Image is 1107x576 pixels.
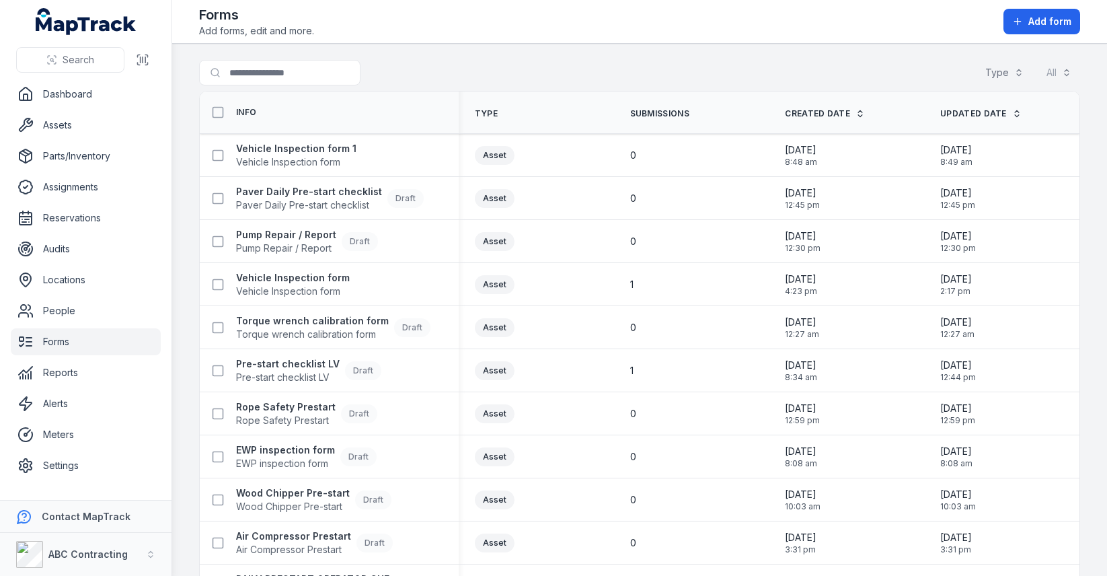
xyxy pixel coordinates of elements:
div: Draft [394,318,430,337]
button: All [1038,60,1080,85]
span: [DATE] [940,316,975,329]
span: 12:45 pm [785,200,820,211]
time: 08/10/2025, 12:30:43 pm [785,229,820,254]
a: Alerts [11,390,161,417]
span: Vehicle Inspection form [236,285,350,298]
span: [DATE] [785,531,816,544]
span: 12:59 pm [940,415,975,426]
time: 30/09/2025, 10:03:46 am [785,488,820,512]
a: Meters [11,421,161,448]
strong: Wood Chipper Pre-start [236,487,350,500]
strong: Vehicle Inspection form 1 [236,142,356,155]
span: Created Date [785,108,850,119]
a: Assets [11,112,161,139]
button: Search [16,47,124,73]
span: 12:27 am [785,329,819,340]
span: Air Compressor Prestart [236,543,351,556]
span: [DATE] [785,186,820,200]
span: 3:31 pm [785,544,816,555]
div: Draft [342,232,378,251]
button: Add form [1003,9,1080,34]
span: [DATE] [940,531,972,544]
span: 8:08 am [785,458,817,469]
div: Asset [475,146,514,165]
span: Wood Chipper Pre-start [236,500,350,513]
time: 01/10/2025, 8:08:55 am [940,445,972,469]
span: [DATE] [785,316,819,329]
span: [DATE] [940,359,976,372]
span: 0 [630,407,636,421]
span: Pre-start checklist LV [236,371,340,384]
span: [DATE] [940,402,975,415]
strong: Rope Safety Prestart [236,400,336,414]
span: [DATE] [940,186,975,200]
span: Type [475,108,498,119]
span: [DATE] [940,445,972,458]
span: 12:30 pm [785,243,820,254]
strong: Paver Daily Pre-start checklist [236,185,382,199]
a: Assignments [11,174,161,201]
a: Pump Repair / ReportPump Repair / ReportDraft [236,228,378,255]
a: EWP inspection formEWP inspection formDraft [236,443,377,470]
div: Asset [475,447,514,466]
a: Locations [11,266,161,293]
strong: Contact MapTrack [42,511,130,522]
strong: EWP inspection form [236,443,335,457]
span: [DATE] [940,143,972,157]
time: 09/10/2025, 8:49:29 am [940,143,972,168]
span: [DATE] [785,273,817,286]
time: 08/10/2025, 12:44:48 pm [940,359,976,383]
div: Draft [341,404,377,423]
time: 02/10/2025, 12:59:55 pm [785,402,820,426]
span: 12:27 am [940,329,975,340]
a: Vehicle Inspection formVehicle Inspection form [236,271,350,298]
a: MapTrack [36,8,137,35]
div: Draft [356,534,393,552]
span: [DATE] [940,488,976,501]
strong: Pre-start checklist LV [236,357,340,371]
span: 0 [630,321,636,334]
span: 12:59 pm [785,415,820,426]
span: 3:31 pm [940,544,972,555]
span: 0 [630,493,636,507]
span: [DATE] [785,488,820,501]
time: 07/10/2025, 2:17:46 pm [940,273,972,297]
span: 8:34 am [785,372,817,383]
time: 04/10/2025, 8:34:44 am [785,359,817,383]
div: Draft [355,491,391,509]
div: Asset [475,404,514,423]
div: Asset [475,491,514,509]
span: 12:44 pm [940,372,976,383]
span: [DATE] [785,359,817,372]
time: 08/10/2025, 12:30:43 pm [940,229,976,254]
span: Vehicle Inspection form [236,155,356,169]
time: 06/10/2025, 4:23:18 pm [785,273,817,297]
span: 1 [630,278,634,291]
time: 18/09/2025, 3:31:04 pm [940,531,972,555]
span: Submissions [630,108,689,119]
div: Draft [340,447,377,466]
time: 09/10/2025, 8:48:40 am [785,143,817,168]
a: Reservations [11,205,161,231]
a: People [11,297,161,324]
a: Forms [11,328,161,355]
span: Paver Daily Pre-start checklist [236,199,382,212]
span: 0 [630,235,636,248]
span: 10:03 am [785,501,820,512]
span: [DATE] [785,143,817,157]
strong: Torque wrench calibration form [236,314,389,328]
div: Draft [345,361,381,380]
a: Reports [11,359,161,386]
span: 12:30 pm [940,243,976,254]
span: Info [236,107,256,118]
a: Settings [11,452,161,479]
strong: Vehicle Inspection form [236,271,350,285]
a: Vehicle Inspection form 1Vehicle Inspection form [236,142,356,169]
span: [DATE] [785,229,820,243]
a: Created Date [785,108,865,119]
span: 1 [630,364,634,377]
time: 05/10/2025, 12:27:55 am [940,316,975,340]
a: Audits [11,236,161,262]
span: 0 [630,149,636,162]
span: Updated Date [940,108,1007,119]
